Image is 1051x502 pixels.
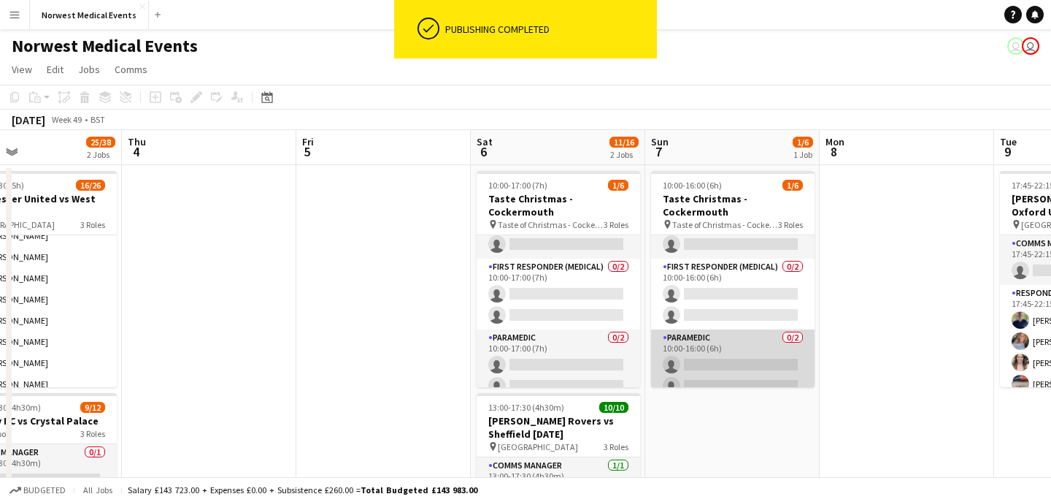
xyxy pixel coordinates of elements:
span: Edit [47,63,63,76]
span: Taste of Christmas - Cockermouth [498,219,604,230]
span: 11/16 [609,137,639,148]
span: 6 [474,143,493,160]
app-card-role: Paramedic0/210:00-16:00 (6h) [651,330,815,400]
div: 2 Jobs [610,149,638,160]
a: Comms [109,60,153,79]
span: Sat [477,135,493,148]
button: Norwest Medical Events [30,1,149,29]
span: Fri [302,135,314,148]
a: Edit [41,60,69,79]
span: 3 Roles [778,219,803,230]
div: BST [91,114,105,125]
div: Publishing completed [445,23,651,36]
div: 2 Jobs [87,149,115,160]
div: [DATE] [12,113,45,127]
span: 1/6 [793,137,813,148]
span: 10/10 [599,402,628,413]
span: 8 [823,143,844,160]
app-job-card: 10:00-17:00 (7h)1/6Taste Christmas - Cockermouth Taste of Christmas - Cockermouth3 RolesEmergency... [477,171,640,387]
span: All jobs [80,484,115,495]
span: View [12,63,32,76]
span: Budgeted [23,485,66,495]
span: 5 [300,143,314,160]
h3: Taste Christmas - Cockermouth [651,192,815,218]
span: 3 Roles [80,219,105,230]
span: Week 49 [48,114,85,125]
span: 4 [126,143,146,160]
div: Salary £143 723.00 + Expenses £0.00 + Subsistence £260.00 = [128,484,477,495]
span: 1/6 [782,180,803,191]
span: 16/26 [76,180,105,191]
span: 13:00-17:30 (4h30m) [488,402,564,413]
span: 9/12 [80,402,105,413]
app-user-avatar: Rory Murphy [1022,37,1039,55]
span: 3 Roles [604,219,628,230]
span: Total Budgeted £143 983.00 [361,484,477,495]
a: View [6,60,38,79]
h1: Norwest Medical Events [12,35,198,57]
span: 10:00-16:00 (6h) [663,180,722,191]
h3: Taste Christmas - Cockermouth [477,192,640,218]
span: 3 Roles [604,441,628,452]
div: 1 Job [793,149,812,160]
span: Tue [1000,135,1017,148]
app-card-role: First Responder (Medical)0/210:00-16:00 (6h) [651,259,815,330]
span: Taste of Christmas - Cockermouth [672,219,778,230]
a: Jobs [72,60,106,79]
span: Jobs [78,63,100,76]
span: 7 [649,143,669,160]
span: 3 Roles [80,428,105,439]
button: Budgeted [7,482,68,498]
span: [GEOGRAPHIC_DATA] [498,441,578,452]
span: 9 [998,143,1017,160]
app-user-avatar: Rory Murphy [1007,37,1025,55]
span: Thu [128,135,146,148]
span: 10:00-17:00 (7h) [488,180,547,191]
span: Sun [651,135,669,148]
span: 1/6 [608,180,628,191]
app-card-role: Paramedic0/210:00-17:00 (7h) [477,330,640,400]
app-job-card: 10:00-16:00 (6h)1/6Taste Christmas - Cockermouth Taste of Christmas - Cockermouth3 RolesEmergency... [651,171,815,387]
span: 25/38 [86,137,115,148]
h3: [PERSON_NAME] Rovers vs Sheffield [DATE] [477,414,640,441]
app-card-role: First Responder (Medical)0/210:00-17:00 (7h) [477,259,640,330]
span: Comms [115,63,147,76]
span: Mon [825,135,844,148]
